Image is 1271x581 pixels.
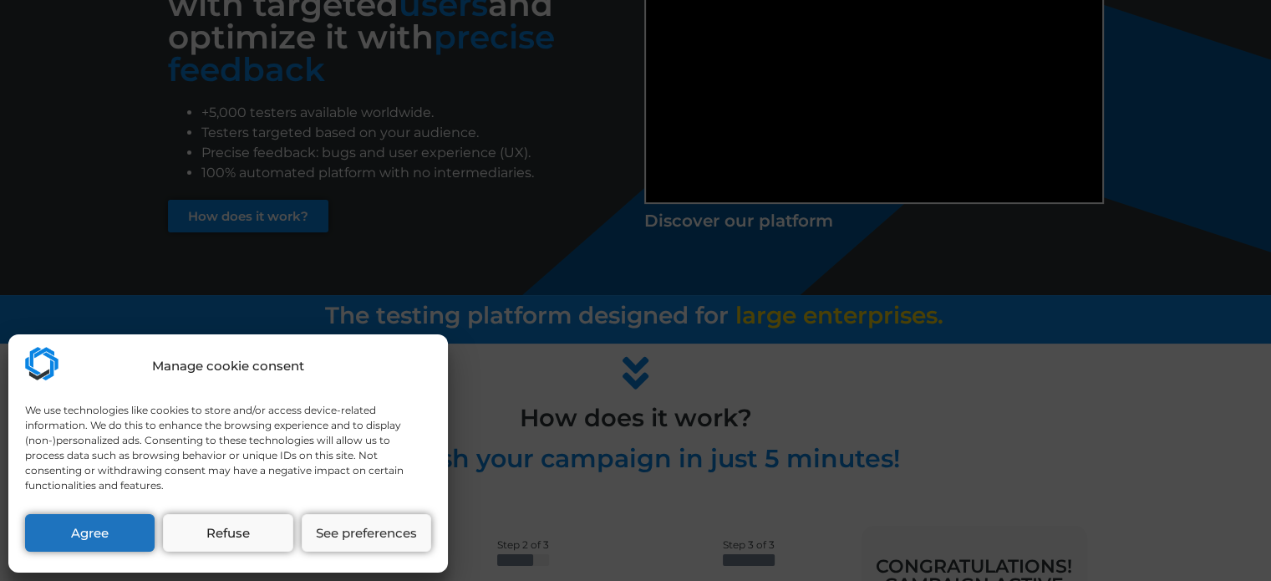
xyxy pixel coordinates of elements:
[302,514,431,552] button: See preferences
[25,514,155,552] button: Agree
[25,347,58,380] img: Testeum.com - Application crowdtesting platform
[163,514,292,552] button: Refuse
[152,357,304,376] div: Manage cookie consent
[25,403,430,493] div: We use technologies like cookies to store and/or access device-related information. We do this to...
